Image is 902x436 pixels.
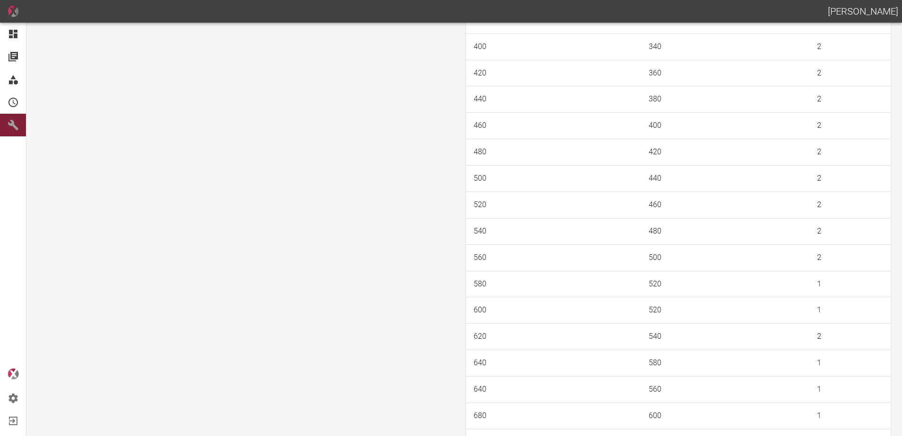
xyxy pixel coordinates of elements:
td: 1 [810,271,891,297]
td: 600 [641,402,810,429]
td: 2 [810,34,891,60]
td: 460 [641,192,810,218]
td: 500 [641,244,810,271]
td: 360 [641,60,810,86]
th: 640 [466,350,641,377]
td: 1 [810,377,891,403]
td: 400 [641,113,810,139]
td: 340 [641,34,810,60]
th: 640 [466,377,641,403]
td: 2 [810,192,891,218]
th: 580 [466,271,641,297]
td: 520 [641,271,810,297]
td: 520 [641,297,810,324]
th: 560 [466,244,641,271]
th: 480 [466,139,641,166]
td: 1 [810,402,891,429]
td: 1 [810,297,891,324]
td: 480 [641,218,810,244]
td: 2 [810,244,891,271]
th: 520 [466,192,641,218]
th: 460 [466,113,641,139]
th: 680 [466,402,641,429]
h1: [PERSON_NAME] [828,4,898,19]
img: icon [8,6,19,17]
td: 2 [810,166,891,192]
td: 440 [641,166,810,192]
td: 580 [641,350,810,377]
td: 540 [641,324,810,350]
th: 620 [466,324,641,350]
td: 560 [641,377,810,403]
th: 600 [466,297,641,324]
td: 2 [810,60,891,86]
th: 540 [466,218,641,244]
img: logo [8,369,19,379]
td: 2 [810,86,891,113]
td: 2 [810,218,891,244]
th: 420 [466,60,641,86]
th: 400 [466,34,641,60]
td: 2 [810,113,891,139]
td: 2 [810,324,891,350]
td: 1 [810,350,891,377]
td: 2 [810,139,891,166]
th: 500 [466,166,641,192]
td: 420 [641,139,810,166]
td: 380 [641,86,810,113]
th: 440 [466,86,641,113]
